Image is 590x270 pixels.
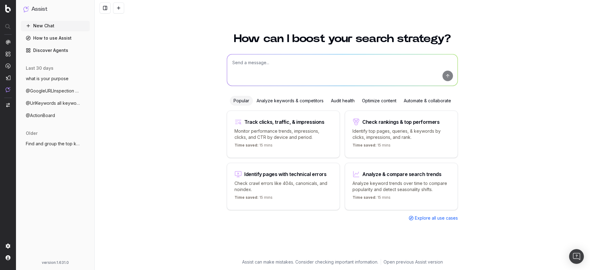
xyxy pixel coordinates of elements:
[5,5,11,13] img: Botify logo
[230,96,253,106] div: Popular
[415,215,458,221] span: Explore all use cases
[6,63,10,68] img: Activation
[26,76,69,82] span: what is your purpose
[234,195,273,202] p: 15 mins
[26,112,55,119] span: @ActionBoard
[409,215,458,221] a: Explore all use cases
[23,5,87,14] button: Assist
[383,259,443,265] a: Open previous Assist version
[26,100,80,106] span: @UrlKeywords all keywords for this URL
[352,195,391,202] p: 15 mins
[26,130,37,136] span: older
[352,143,391,150] p: 15 mins
[352,195,376,200] span: Time saved:
[358,96,400,106] div: Optimize content
[21,111,90,120] button: @ActionBoard
[21,139,90,149] button: Find and group the top keywords for lol
[21,21,90,31] button: New Chat
[23,6,29,12] img: Assist
[253,96,327,106] div: Analyze keywords & competitors
[26,141,80,147] span: Find and group the top keywords for lol
[352,143,376,147] span: Time saved:
[6,103,10,107] img: Switch project
[234,143,273,150] p: 15 mins
[6,244,10,248] img: Setting
[21,45,90,55] a: Discover Agents
[352,180,450,193] p: Analyze keyword trends over time to compare popularity and detect seasonality shifts.
[569,249,584,264] div: Open Intercom Messenger
[26,88,80,94] span: @GoogleURLInspection [URL]
[234,143,258,147] span: Time saved:
[242,259,378,265] p: Assist can make mistakes. Consider checking important information.
[6,51,10,57] img: Intelligence
[362,119,440,124] div: Check rankings & top performers
[21,74,90,84] button: what is your purpose
[21,86,90,96] button: @GoogleURLInspection [URL]
[352,128,450,140] p: Identify top pages, queries, & keywords by clicks, impressions, and rank.
[327,96,358,106] div: Audit health
[6,255,10,260] img: My account
[6,87,10,92] img: Assist
[234,195,258,200] span: Time saved:
[234,128,332,140] p: Monitor performance trends, impressions, clicks, and CTR by device and period.
[6,75,10,80] img: Studio
[362,172,442,177] div: Analyze & compare search trends
[244,172,327,177] div: Identify pages with technical errors
[21,33,90,43] a: How to use Assist
[234,180,332,193] p: Check crawl errors like 404s, canonicals, and noindex.
[21,98,90,108] button: @UrlKeywords all keywords for this URL
[23,260,87,265] div: version: 1.631.0
[244,119,324,124] div: Track clicks, traffic, & impressions
[6,40,10,45] img: Analytics
[26,65,53,71] span: last 30 days
[400,96,455,106] div: Automate & collaborate
[31,5,47,14] h1: Assist
[227,33,458,44] h1: How can I boost your search strategy?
